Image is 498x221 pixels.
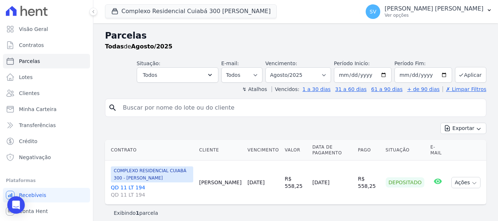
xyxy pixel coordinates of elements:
[105,42,172,51] p: de
[111,184,193,198] a: QD 11 LT 194QD 11 LT 194
[3,22,90,36] a: Visão Geral
[3,204,90,218] a: Conta Hent
[105,43,124,50] strong: Todas
[386,177,425,188] div: Depositado
[137,60,160,66] label: Situação:
[19,42,44,49] span: Contratos
[105,4,277,18] button: Complexo Residencial Cuiabá 300 [PERSON_NAME]
[272,86,299,92] label: Vencidos:
[111,191,193,198] span: QD 11 LT 194
[335,86,366,92] a: 31 a 60 dias
[7,196,25,214] div: Open Intercom Messenger
[355,140,383,161] th: Pago
[19,25,48,33] span: Visão Geral
[427,140,448,161] th: E-mail
[451,177,481,188] button: Ações
[111,166,193,182] span: COMPLEXO RESIDENCIAL CUIABÁ 300 - [PERSON_NAME]
[282,161,310,205] td: R$ 558,25
[19,154,51,161] span: Negativação
[443,86,486,92] a: ✗ Limpar Filtros
[105,29,486,42] h2: Parcelas
[310,161,355,205] td: [DATE]
[3,102,90,117] a: Minha Carteira
[370,9,376,14] span: SV
[19,58,40,65] span: Parcelas
[3,86,90,100] a: Clientes
[3,118,90,133] a: Transferências
[334,60,370,66] label: Período Inicío:
[440,123,486,134] button: Exportar
[265,60,297,66] label: Vencimento:
[19,90,39,97] span: Clientes
[3,188,90,202] a: Recebíveis
[196,161,244,205] td: [PERSON_NAME]
[3,150,90,165] a: Negativação
[131,43,172,50] strong: Agosto/2025
[3,38,90,52] a: Contratos
[136,210,139,216] b: 1
[371,86,402,92] a: 61 a 90 dias
[385,12,483,18] p: Ver opções
[19,106,57,113] span: Minha Carteira
[394,60,452,67] label: Período Fim:
[3,134,90,149] a: Crédito
[360,1,498,22] button: SV [PERSON_NAME] [PERSON_NAME] Ver opções
[118,100,483,115] input: Buscar por nome do lote ou do cliente
[248,179,265,185] a: [DATE]
[3,54,90,68] a: Parcelas
[137,67,218,83] button: Todos
[221,60,239,66] label: E-mail:
[3,70,90,84] a: Lotes
[105,140,196,161] th: Contrato
[19,74,33,81] span: Lotes
[245,140,282,161] th: Vencimento
[114,209,158,217] p: Exibindo parcela
[310,140,355,161] th: Data de Pagamento
[19,138,38,145] span: Crédito
[196,140,244,161] th: Cliente
[19,208,48,215] span: Conta Hent
[19,122,56,129] span: Transferências
[455,67,486,83] button: Aplicar
[282,140,310,161] th: Valor
[407,86,440,92] a: + de 90 dias
[303,86,331,92] a: 1 a 30 dias
[242,86,267,92] label: ↯ Atalhos
[108,103,117,112] i: search
[19,192,46,199] span: Recebíveis
[143,71,157,79] span: Todos
[355,161,383,205] td: R$ 558,25
[6,176,87,185] div: Plataformas
[383,140,428,161] th: Situação
[385,5,483,12] p: [PERSON_NAME] [PERSON_NAME]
